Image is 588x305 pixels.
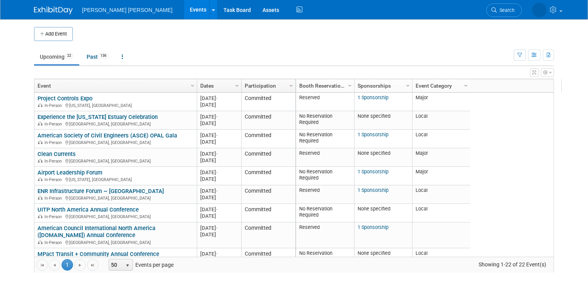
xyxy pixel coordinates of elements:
[200,213,238,219] div: [DATE]
[61,259,73,271] span: 1
[49,259,60,271] a: Go to the previous page
[200,194,238,201] div: [DATE]
[358,79,407,92] a: Sponsorships
[37,188,164,195] a: ENR Infrastructure Forum ~ [GEOGRAPHIC_DATA]
[241,204,295,222] td: Committed
[37,206,139,213] a: UITP North America Annual Conference
[44,140,64,145] span: In-Person
[51,262,58,268] span: Go to the previous page
[358,132,389,137] a: 1 Sponsorship
[296,248,354,267] td: No Reservation Required
[90,262,96,268] span: Go to the last page
[412,248,470,267] td: Local
[44,159,64,164] span: In-Person
[462,79,470,91] a: Column Settings
[65,53,73,59] span: 22
[37,114,158,120] a: Experience the [US_STATE] Estuary Celebration
[36,259,48,271] a: Go to the first page
[216,225,218,231] span: -
[412,130,470,148] td: Local
[358,250,390,256] span: None specified
[38,103,43,107] img: In-Person Event
[44,103,64,108] span: In-Person
[241,93,295,111] td: Committed
[405,83,411,89] span: Column Settings
[37,213,193,220] div: [GEOGRAPHIC_DATA], [GEOGRAPHIC_DATA]
[404,79,412,91] a: Column Settings
[37,169,102,176] a: Airport Leadership Forum
[87,259,99,271] a: Go to the last page
[412,185,470,204] td: Local
[37,102,193,108] div: [US_STATE], [GEOGRAPHIC_DATA]
[216,95,218,101] span: -
[358,150,390,156] span: None specified
[38,122,43,125] img: In-Person Event
[200,151,238,157] div: [DATE]
[358,95,389,100] a: 1 Sponsorship
[200,251,238,257] div: [DATE]
[124,263,131,269] span: select
[200,157,238,164] div: [DATE]
[44,122,64,127] span: In-Person
[358,206,390,212] span: None specified
[532,3,547,17] img: Kelly Graber
[241,111,295,130] td: Committed
[44,214,64,219] span: In-Person
[216,132,218,138] span: -
[241,185,295,204] td: Committed
[216,169,218,175] span: -
[200,95,238,102] div: [DATE]
[296,204,354,222] td: No Reservation Required
[37,195,193,201] div: [GEOGRAPHIC_DATA], [GEOGRAPHIC_DATA]
[99,259,181,271] span: Events per page
[38,140,43,144] img: In-Person Event
[358,187,389,193] a: 1 Sponsorship
[472,259,554,270] span: Showing 1-22 of 22 Event(s)
[200,120,238,127] div: [DATE]
[82,7,172,13] span: [PERSON_NAME] [PERSON_NAME]
[34,7,73,14] img: ExhibitDay
[233,79,242,91] a: Column Settings
[74,259,86,271] a: Go to the next page
[347,83,353,89] span: Column Settings
[34,27,73,41] button: Add Event
[200,206,238,213] div: [DATE]
[241,222,295,248] td: Committed
[288,83,294,89] span: Column Settings
[34,49,79,64] a: Upcoming22
[37,251,159,258] a: MPact Transit + Community Annual Conference
[200,188,238,194] div: [DATE]
[200,169,238,176] div: [DATE]
[296,167,354,185] td: No Reservation Required
[109,259,122,270] span: 50
[296,222,354,248] td: Reserved
[44,177,64,182] span: In-Person
[234,83,240,89] span: Column Settings
[216,188,218,194] span: -
[200,102,238,108] div: [DATE]
[241,130,295,148] td: Committed
[412,111,470,130] td: Local
[37,225,155,239] a: American Council International North America ([DOMAIN_NAME]) Annual Conference
[216,251,218,257] span: -
[38,177,43,181] img: In-Person Event
[37,151,76,158] a: Clean Currents
[412,148,470,167] td: Major
[38,159,43,163] img: In-Person Event
[37,239,193,246] div: [GEOGRAPHIC_DATA], [GEOGRAPHIC_DATA]
[358,224,389,230] a: 1 Sponsorship
[37,139,193,146] div: [GEOGRAPHIC_DATA], [GEOGRAPHIC_DATA]
[189,83,196,89] span: Column Settings
[296,148,354,167] td: Reserved
[296,185,354,204] td: Reserved
[296,93,354,111] td: Reserved
[486,3,522,17] a: Search
[216,207,218,212] span: -
[81,49,114,64] a: Past136
[37,120,193,127] div: [GEOGRAPHIC_DATA], [GEOGRAPHIC_DATA]
[497,7,515,13] span: Search
[37,176,193,183] div: [US_STATE], [GEOGRAPHIC_DATA]
[38,240,43,244] img: In-Person Event
[38,196,43,200] img: In-Person Event
[296,130,354,148] td: No Reservation Required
